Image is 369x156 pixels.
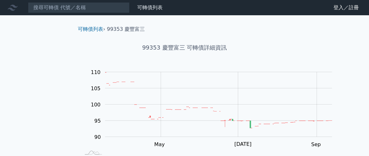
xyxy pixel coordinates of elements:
[328,3,364,13] a: 登入／註冊
[107,25,145,33] li: 99353 慶豐富三
[78,25,105,33] li: ›
[154,141,165,147] tspan: May
[94,134,101,140] tspan: 90
[137,4,163,10] a: 可轉債列表
[91,102,101,108] tspan: 100
[73,43,296,52] h1: 99353 慶豐富三 可轉債詳細資訊
[234,141,252,147] tspan: [DATE]
[311,141,321,147] tspan: Sep
[87,69,341,147] g: Chart
[91,85,101,92] tspan: 105
[78,26,103,32] a: 可轉債列表
[94,118,101,124] tspan: 95
[91,69,101,75] tspan: 110
[28,2,130,13] input: 搜尋可轉債 代號／名稱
